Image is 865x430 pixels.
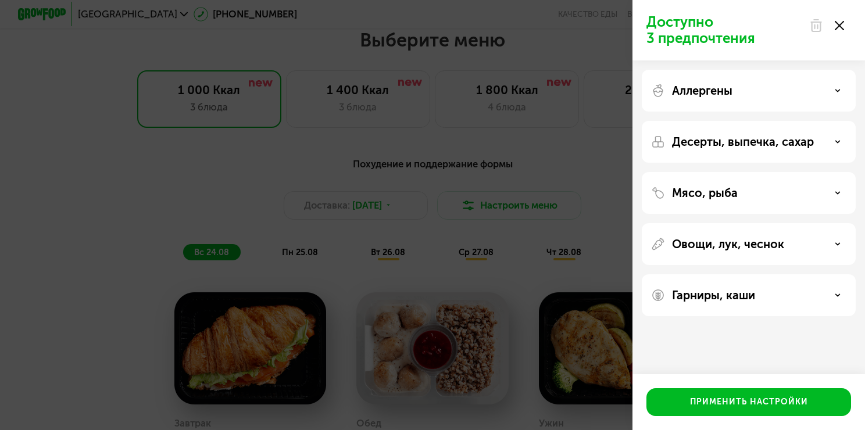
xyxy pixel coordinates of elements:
[672,237,784,251] p: Овощи, лук, чеснок
[672,186,738,200] p: Мясо, рыба
[646,14,802,46] p: Доступно 3 предпочтения
[672,84,732,98] p: Аллергены
[672,135,814,149] p: Десерты, выпечка, сахар
[672,288,755,302] p: Гарниры, каши
[690,396,808,408] div: Применить настройки
[646,388,851,416] button: Применить настройки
